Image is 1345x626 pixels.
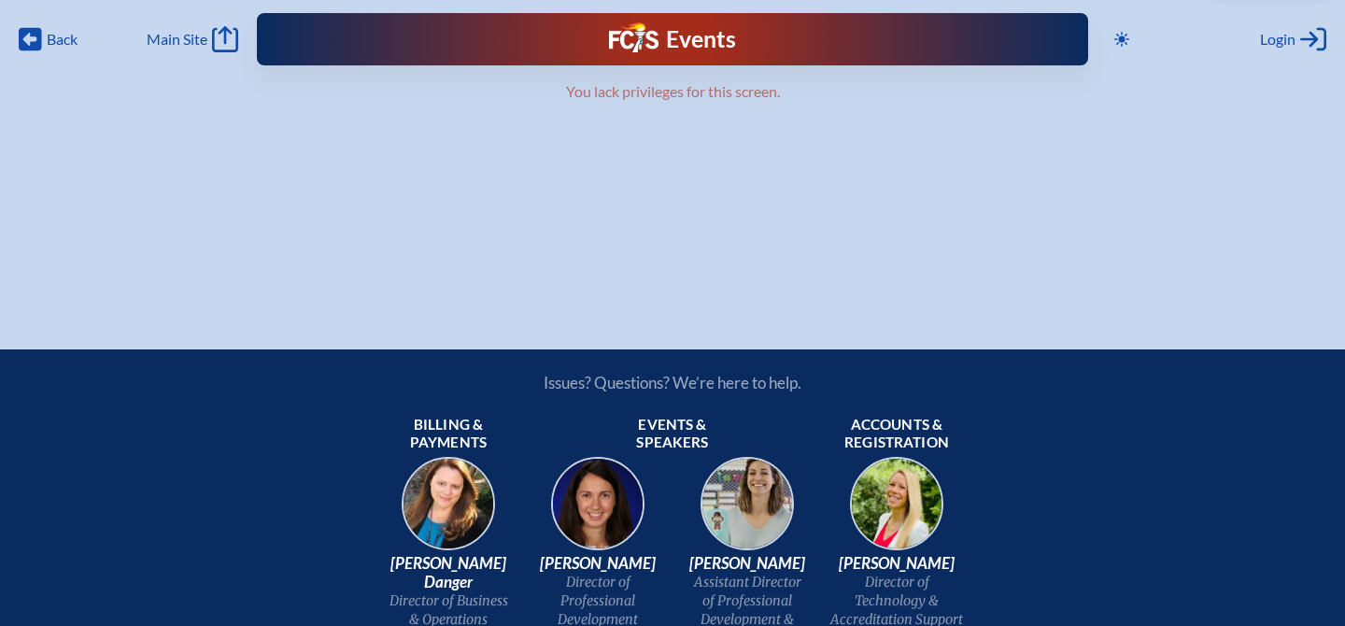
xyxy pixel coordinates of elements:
[147,30,207,49] span: Main Site
[829,416,964,453] span: Accounts & registration
[389,451,508,571] img: 9c64f3fb-7776-47f4-83d7-46a341952595
[147,26,238,52] a: Main Site
[609,22,735,56] a: FCIS LogoEvents
[381,416,516,453] span: Billing & payments
[531,554,665,573] span: [PERSON_NAME]
[829,554,964,573] span: [PERSON_NAME]
[538,451,658,571] img: 94e3d245-ca72-49ea-9844-ae84f6d33c0f
[495,22,851,56] div: FCIS Events — Future ready
[344,373,1001,392] p: Issues? Questions? We’re here to help.
[680,554,814,573] span: [PERSON_NAME]
[837,451,956,571] img: b1ee34a6-5a78-4519-85b2-7190c4823173
[687,451,807,571] img: 545ba9c4-c691-43d5-86fb-b0a622cbeb82
[47,30,78,49] span: Back
[666,28,736,51] h1: Events
[381,554,516,591] span: [PERSON_NAME] Danger
[1260,30,1295,49] span: Login
[179,82,1166,101] p: You lack privileges for this screen.
[605,416,740,453] span: Events & speakers
[609,22,658,52] img: Florida Council of Independent Schools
